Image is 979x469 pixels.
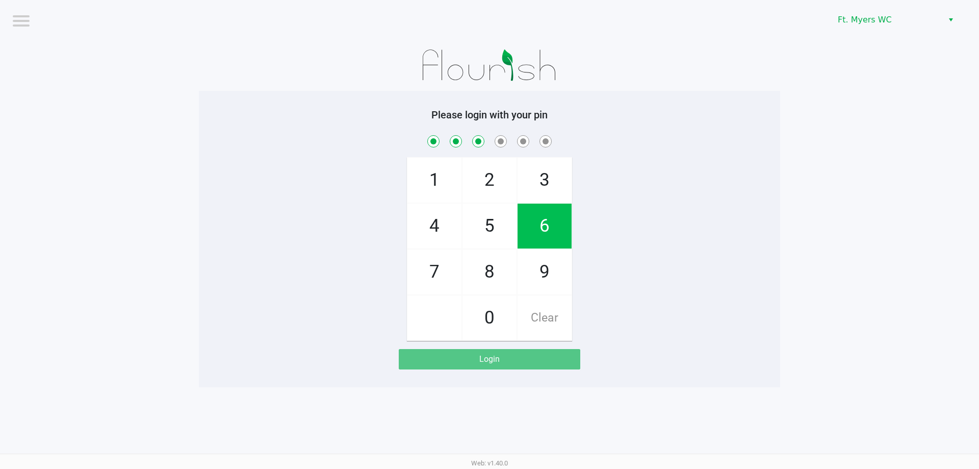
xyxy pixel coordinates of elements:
span: 0 [462,295,517,340]
span: Ft. Myers WC [838,14,937,26]
span: 4 [407,204,461,249]
span: 7 [407,250,461,294]
span: 5 [462,204,517,249]
span: Web: v1.40.0 [471,459,508,467]
span: Clear [518,295,572,340]
span: 6 [518,204,572,249]
span: 8 [462,250,517,294]
span: 1 [407,158,461,203]
h5: Please login with your pin [207,109,772,121]
span: 3 [518,158,572,203]
span: 2 [462,158,517,203]
button: Select [943,11,958,29]
span: 9 [518,250,572,294]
